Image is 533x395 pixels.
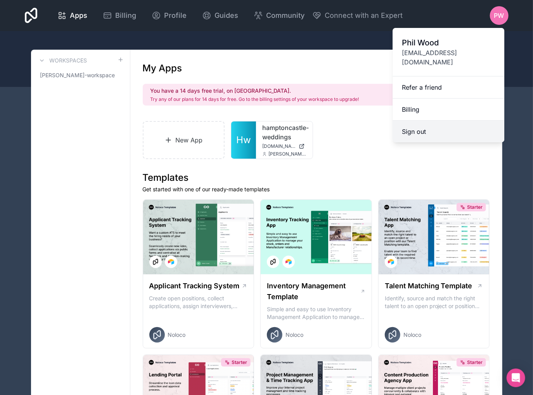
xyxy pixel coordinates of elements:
span: Apps [70,10,87,21]
span: Noloco [286,331,303,339]
h1: Inventory Management Template [267,281,360,302]
h1: My Apps [143,62,182,74]
span: [EMAIL_ADDRESS][DOMAIN_NAME] [402,48,495,67]
span: Billing [115,10,136,21]
span: Guides [215,10,238,21]
a: Profile [145,7,193,24]
p: Create open positions, collect applications, assign interviewers, centralise candidate feedback a... [149,295,248,310]
span: Noloco [168,331,186,339]
p: Get started with one of our ready-made templates [143,185,490,193]
div: Open Intercom Messenger [507,369,525,387]
a: Community [247,7,311,24]
img: Airtable Logo [286,259,292,265]
span: PW [494,11,504,20]
a: [DOMAIN_NAME] [262,143,306,149]
a: Refer a friend [393,76,504,99]
span: Profile [164,10,187,21]
a: Workspaces [37,56,87,65]
button: Connect with an Expert [312,10,403,21]
p: Identify, source and match the right talent to an open project or position with our Talent Matchi... [385,295,483,310]
span: Hw [236,134,251,146]
span: Noloco [403,331,421,339]
a: hamptoncastle-weddings [262,123,306,142]
a: [PERSON_NAME]-workspace [37,68,124,82]
span: Phil Wood [402,37,495,48]
span: Starter [467,359,483,366]
span: Connect with an Expert [325,10,403,21]
p: Try any of our plans for 14 days for free. Go to the billing settings of your workspace to upgrade! [151,96,359,102]
a: Billing [393,99,504,121]
h2: You have a 14 days free trial, on [GEOGRAPHIC_DATA]. [151,87,359,95]
h3: Workspaces [50,57,87,64]
span: Starter [232,359,247,366]
h1: Templates [143,172,490,184]
a: Billing [97,7,142,24]
h1: Applicant Tracking System [149,281,240,291]
span: [PERSON_NAME]-workspace [40,71,115,79]
span: [DOMAIN_NAME] [262,143,296,149]
a: Apps [51,7,93,24]
img: Airtable Logo [388,259,394,265]
span: Starter [467,204,483,210]
p: Simple and easy to use Inventory Management Application to manage your stock, orders and Manufact... [267,305,365,321]
a: Guides [196,7,244,24]
img: Airtable Logo [168,259,174,265]
span: [PERSON_NAME][EMAIL_ADDRESS][DOMAIN_NAME] [268,151,306,157]
button: Sign out [393,121,504,142]
a: New App [143,121,225,159]
span: Community [266,10,305,21]
h1: Talent Matching Template [385,281,472,291]
a: Hw [231,121,256,159]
